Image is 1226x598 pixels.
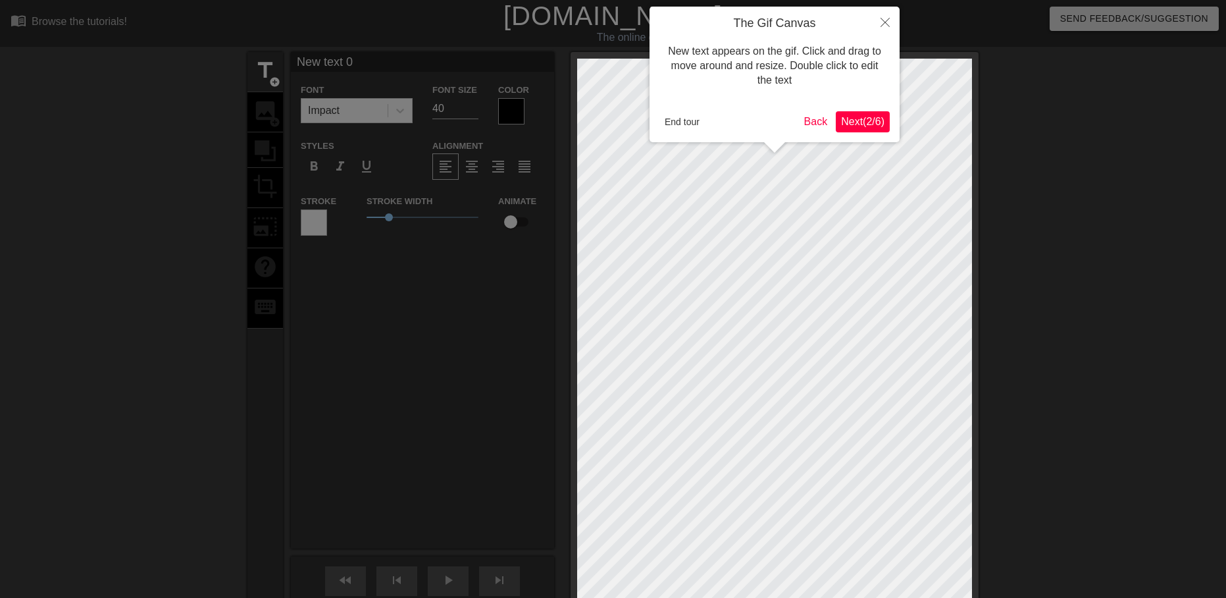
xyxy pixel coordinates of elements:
[841,116,884,127] span: Next ( 2 / 6 )
[871,7,900,37] button: Close
[659,16,890,31] h4: The Gif Canvas
[799,111,833,132] button: Back
[836,111,890,132] button: Next
[659,31,890,101] div: New text appears on the gif. Click and drag to move around and resize. Double click to edit the text
[659,112,705,132] button: End tour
